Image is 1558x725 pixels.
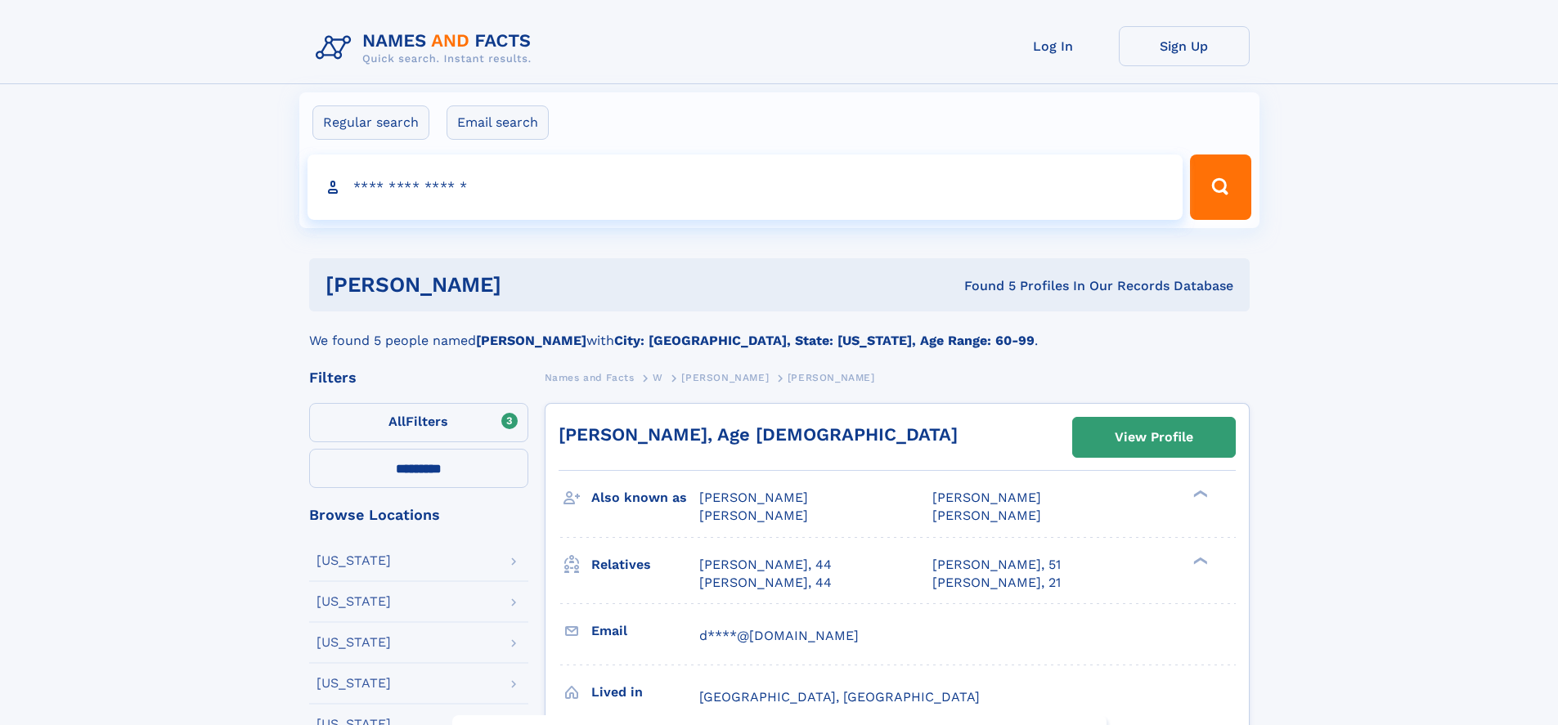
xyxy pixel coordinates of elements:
[699,490,808,505] span: [PERSON_NAME]
[591,617,699,645] h3: Email
[317,677,391,690] div: [US_STATE]
[733,277,1233,295] div: Found 5 Profiles In Our Records Database
[1189,555,1209,566] div: ❯
[699,574,832,592] a: [PERSON_NAME], 44
[932,574,1061,592] a: [PERSON_NAME], 21
[932,508,1041,523] span: [PERSON_NAME]
[653,372,663,383] span: W
[699,508,808,523] span: [PERSON_NAME]
[699,689,980,705] span: [GEOGRAPHIC_DATA], [GEOGRAPHIC_DATA]
[312,105,429,140] label: Regular search
[317,636,391,649] div: [US_STATE]
[559,424,958,445] a: [PERSON_NAME], Age [DEMOGRAPHIC_DATA]
[1073,418,1235,457] a: View Profile
[317,554,391,567] div: [US_STATE]
[699,556,832,574] a: [PERSON_NAME], 44
[1119,26,1250,66] a: Sign Up
[932,490,1041,505] span: [PERSON_NAME]
[309,311,1250,351] div: We found 5 people named with .
[545,367,635,387] a: Names and Facts
[476,333,586,348] b: [PERSON_NAME]
[317,595,391,608] div: [US_STATE]
[1115,418,1193,456] div: View Profile
[788,372,875,383] span: [PERSON_NAME]
[308,154,1183,220] input: search input
[309,508,528,522] div: Browse Locations
[309,26,545,70] img: Logo Names and Facts
[681,367,769,387] a: [PERSON_NAME]
[932,556,1061,574] a: [PERSON_NAME], 51
[326,275,733,295] h1: [PERSON_NAME]
[1190,154,1250,220] button: Search Button
[591,551,699,579] h3: Relatives
[1189,489,1209,499] div: ❯
[591,484,699,512] h3: Also known as
[388,414,406,429] span: All
[681,372,769,383] span: [PERSON_NAME]
[614,333,1035,348] b: City: [GEOGRAPHIC_DATA], State: [US_STATE], Age Range: 60-99
[309,403,528,442] label: Filters
[591,678,699,706] h3: Lived in
[653,367,663,387] a: W
[309,370,528,385] div: Filters
[988,26,1119,66] a: Log In
[447,105,549,140] label: Email search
